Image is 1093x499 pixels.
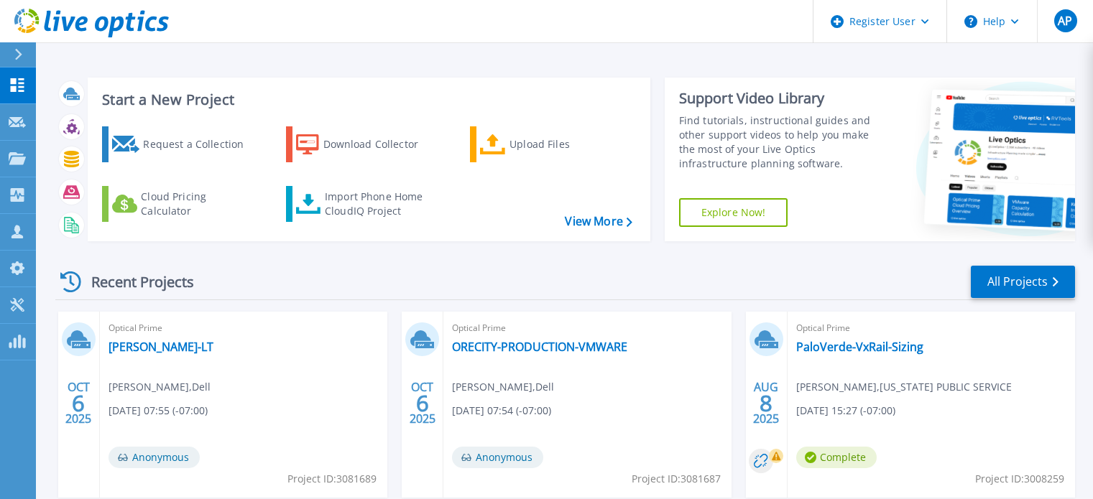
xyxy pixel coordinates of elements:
[452,379,554,395] span: [PERSON_NAME] , Dell
[141,190,256,218] div: Cloud Pricing Calculator
[286,126,446,162] a: Download Collector
[796,447,877,468] span: Complete
[632,471,721,487] span: Project ID: 3081687
[109,340,213,354] a: [PERSON_NAME]-LT
[452,340,627,354] a: ORECITY-PRODUCTION-VMWARE
[679,89,885,108] div: Support Video Library
[679,113,885,171] div: Find tutorials, instructional guides and other support videos to help you make the most of your L...
[452,403,551,419] span: [DATE] 07:54 (-07:00)
[565,215,632,228] a: View More
[102,92,632,108] h3: Start a New Project
[470,126,630,162] a: Upload Files
[679,198,788,227] a: Explore Now!
[975,471,1064,487] span: Project ID: 3008259
[796,320,1066,336] span: Optical Prime
[109,379,211,395] span: [PERSON_NAME] , Dell
[452,447,543,468] span: Anonymous
[109,320,379,336] span: Optical Prime
[55,264,213,299] div: Recent Projects
[143,130,258,159] div: Request a Collection
[416,397,429,409] span: 6
[796,340,923,354] a: PaloVerde-VxRail-Sizing
[109,403,208,419] span: [DATE] 07:55 (-07:00)
[1058,15,1072,27] span: AP
[796,379,1012,395] span: [PERSON_NAME] , [US_STATE] PUBLIC SERVICE
[102,186,262,222] a: Cloud Pricing Calculator
[409,377,436,429] div: OCT 2025
[109,447,200,468] span: Anonymous
[65,377,92,429] div: OCT 2025
[796,403,895,419] span: [DATE] 15:27 (-07:00)
[323,130,438,159] div: Download Collector
[325,190,437,218] div: Import Phone Home CloudIQ Project
[287,471,377,487] span: Project ID: 3081689
[102,126,262,162] a: Request a Collection
[752,377,780,429] div: AUG 2025
[971,266,1075,298] a: All Projects
[760,397,773,409] span: 8
[509,130,624,159] div: Upload Files
[72,397,85,409] span: 6
[452,320,722,336] span: Optical Prime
